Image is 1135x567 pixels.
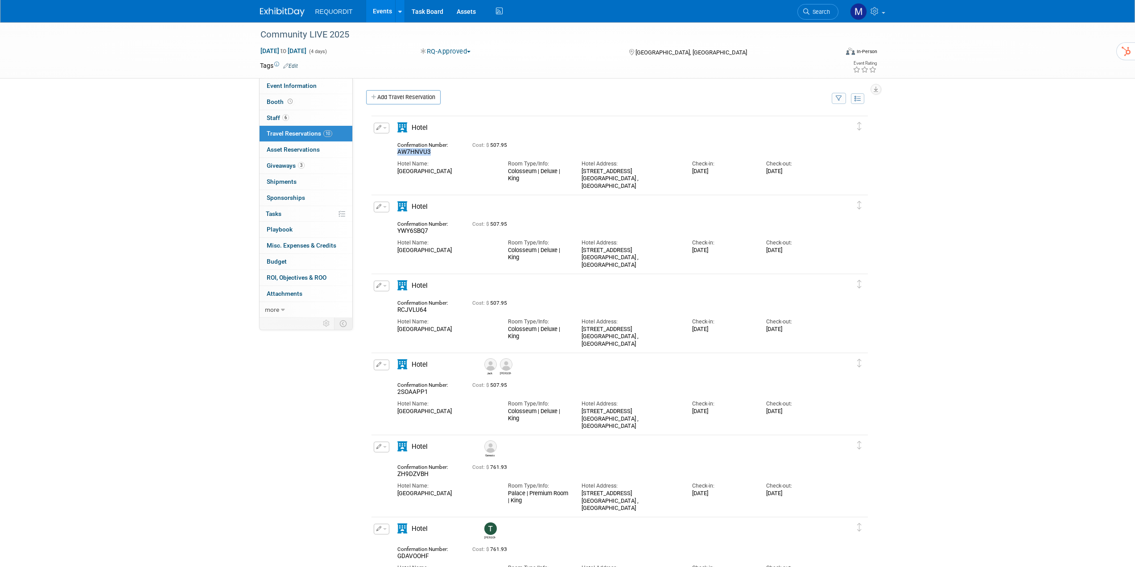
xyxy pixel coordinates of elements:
a: Booth [260,94,352,110]
span: Cost: $ [472,382,490,388]
button: RQ-Approved [417,47,474,56]
div: Check-in: [692,482,752,490]
div: [STREET_ADDRESS] [GEOGRAPHIC_DATA] , [GEOGRAPHIC_DATA] [582,326,679,348]
div: [STREET_ADDRESS] [GEOGRAPHIC_DATA] , [GEOGRAPHIC_DATA] [582,408,679,430]
div: [GEOGRAPHIC_DATA] [397,326,495,333]
span: Tasks [266,210,281,217]
span: Hotel [412,281,428,290]
span: 3 [298,162,305,169]
div: Jack Roberts [482,358,498,376]
span: 2SOAAPP1 [397,388,428,395]
div: Confirmation Number: [397,218,459,227]
a: Tasks [260,206,352,222]
i: Click and drag to move item [857,523,862,531]
a: Sponsorships [260,190,352,206]
div: Genesis Brown [482,440,498,458]
span: Hotel [412,124,428,132]
div: Room Type/Info: [508,160,568,168]
a: Edit [283,63,298,69]
div: Hotel Address: [582,482,679,490]
span: 761.93 [472,464,511,470]
div: Room Type/Info: [508,318,568,326]
span: Hotel [412,203,428,211]
div: Check-in: [692,239,752,247]
span: 761.93 [472,546,511,552]
span: Sponsorships [267,194,305,201]
a: Travel Reservations10 [260,126,352,141]
div: Colosseum | Deluxe | King [508,408,568,422]
div: Jack Roberts [484,371,495,376]
div: Hotel Name: [397,160,495,168]
td: Personalize Event Tab Strip [319,318,334,329]
a: ROI, Objectives & ROO [260,270,352,286]
span: Cost: $ [472,300,490,306]
div: [DATE] [692,168,752,175]
a: Giveaways3 [260,158,352,174]
div: [DATE] [766,408,826,415]
div: Palace | Premium Room | King [508,490,568,504]
div: [DATE] [766,168,826,175]
div: Hotel Name: [397,400,495,408]
div: Room Type/Info: [508,482,568,490]
i: Hotel [397,202,407,211]
a: more [260,302,352,318]
i: Click and drag to move item [857,280,862,288]
div: Hotel Address: [582,400,679,408]
span: Attachments [267,290,302,297]
span: 6 [282,114,289,121]
span: Shipments [267,178,297,185]
span: Cost: $ [472,142,490,148]
div: [STREET_ADDRESS] [GEOGRAPHIC_DATA] , [GEOGRAPHIC_DATA] [582,168,679,190]
span: AW7HNVU3 [397,148,431,155]
a: Event Information [260,78,352,94]
div: [GEOGRAPHIC_DATA] [397,168,495,175]
div: Check-out: [766,318,826,326]
a: Misc. Expenses & Credits [260,238,352,253]
img: Format-Inperson.png [846,48,855,55]
div: Stephanie Roberts [498,358,513,376]
div: Tom Talamantez [482,522,498,540]
div: Colosseum | Deluxe | King [508,326,568,339]
div: Hotel Name: [397,482,495,490]
span: 507.95 [472,382,511,388]
div: [DATE] [766,490,826,497]
div: Hotel Address: [582,160,679,168]
div: [DATE] [692,408,752,415]
div: Confirmation Number: [397,379,459,388]
span: more [265,306,279,313]
div: Check-in: [692,160,752,168]
div: Check-out: [766,400,826,408]
div: Event Format [786,46,878,60]
span: Giveaways [267,162,305,169]
span: Search [809,8,830,15]
span: Travel Reservations [267,130,332,137]
div: Check-out: [766,160,826,168]
a: Asset Reservations [260,142,352,157]
a: Staff6 [260,110,352,126]
i: Click and drag to move item [857,122,862,130]
div: [STREET_ADDRESS] [GEOGRAPHIC_DATA] , [GEOGRAPHIC_DATA] [582,490,679,512]
i: Hotel [397,123,407,132]
div: Confirmation Number: [397,139,459,148]
div: Room Type/Info: [508,400,568,408]
div: [GEOGRAPHIC_DATA] [397,490,495,497]
div: Community LIVE 2025 [257,27,825,43]
div: Check-out: [766,239,826,247]
div: Colosseum | Deluxe | King [508,168,568,182]
img: ExhibitDay [260,8,305,17]
div: Confirmation Number: [397,297,459,306]
span: Cost: $ [472,464,490,470]
div: [STREET_ADDRESS] [GEOGRAPHIC_DATA] , [GEOGRAPHIC_DATA] [582,247,679,269]
span: ROI, Objectives & ROO [267,274,326,281]
span: Budget [267,258,287,265]
div: [DATE] [692,247,752,254]
div: [DATE] [692,490,752,497]
span: [DATE] [DATE] [260,47,307,55]
i: Hotel [397,524,407,534]
a: Attachments [260,286,352,302]
span: Cost: $ [472,546,490,552]
a: Search [797,4,838,20]
div: Stephanie Roberts [500,371,511,376]
span: Booth not reserved yet [286,98,294,105]
i: Hotel [397,442,407,451]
